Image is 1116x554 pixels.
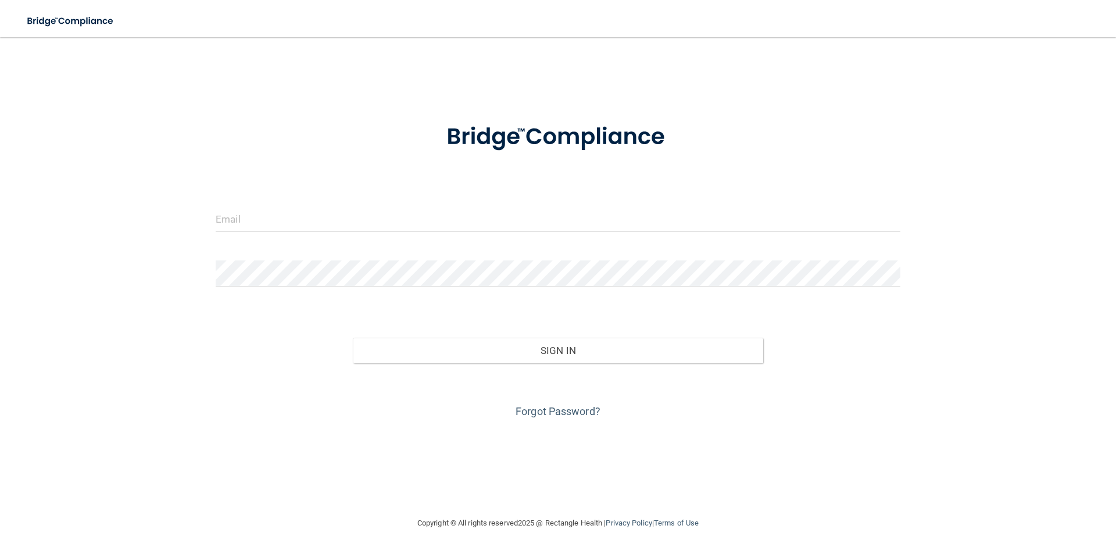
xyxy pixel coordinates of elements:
[606,519,652,527] a: Privacy Policy
[346,505,770,542] div: Copyright © All rights reserved 2025 @ Rectangle Health | |
[17,9,124,33] img: bridge_compliance_login_screen.278c3ca4.svg
[423,107,693,167] img: bridge_compliance_login_screen.278c3ca4.svg
[654,519,699,527] a: Terms of Use
[516,405,600,417] a: Forgot Password?
[353,338,764,363] button: Sign In
[216,206,900,232] input: Email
